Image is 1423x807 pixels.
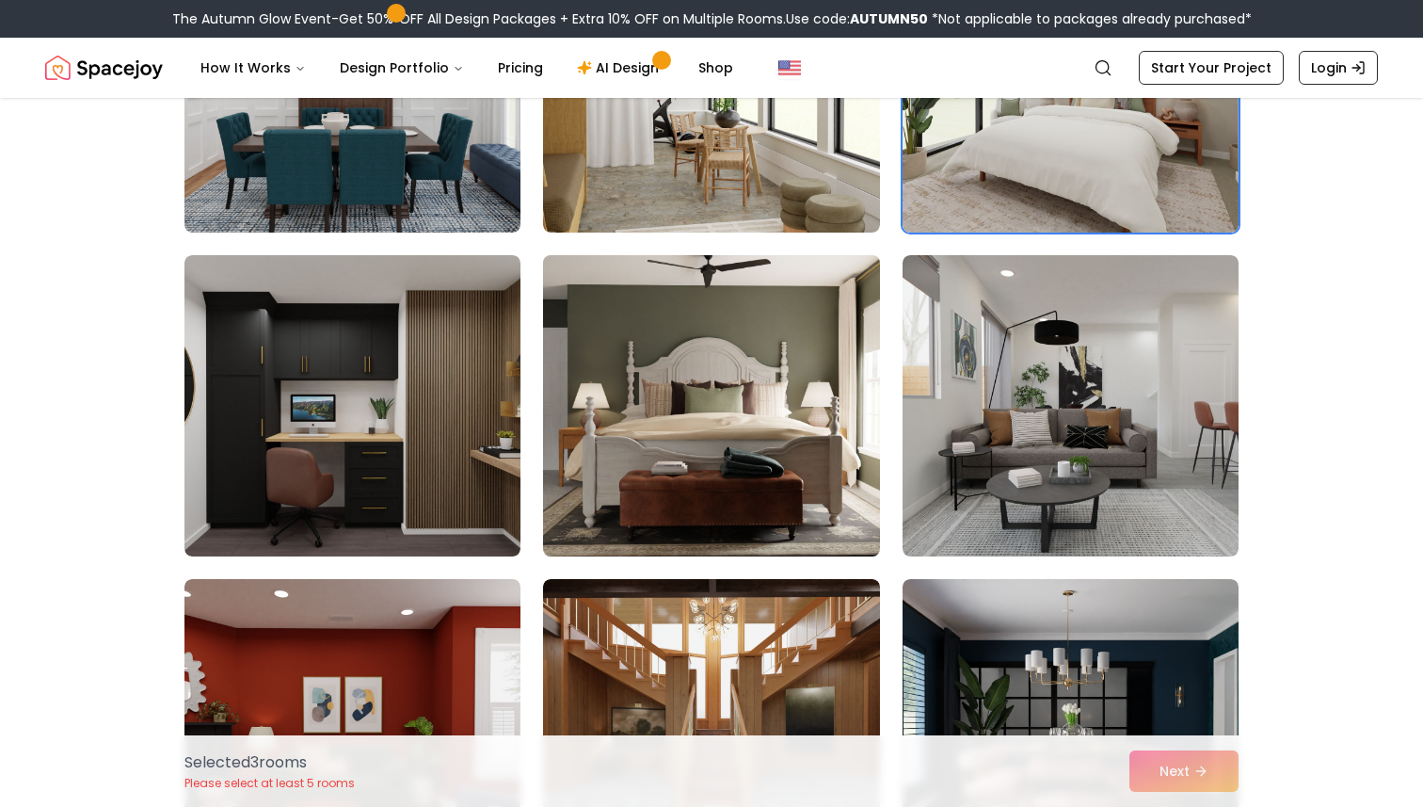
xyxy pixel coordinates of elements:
a: Login [1299,51,1378,85]
a: AI Design [562,49,680,87]
span: Use code: [786,9,928,28]
button: How It Works [185,49,321,87]
nav: Global [45,38,1378,98]
img: Room room-20 [535,248,887,564]
b: AUTUMN50 [850,9,928,28]
a: Shop [683,49,748,87]
nav: Main [185,49,748,87]
a: Spacejoy [45,49,163,87]
p: Selected 3 room s [184,751,355,774]
p: Please select at least 5 rooms [184,776,355,791]
a: Pricing [483,49,558,87]
a: Start Your Project [1139,51,1284,85]
img: United States [778,56,801,79]
img: Room room-19 [184,255,520,557]
img: Spacejoy Logo [45,49,163,87]
div: The Autumn Glow Event-Get 50% OFF All Design Packages + Extra 10% OFF on Multiple Rooms. [172,9,1252,28]
img: Room room-21 [903,255,1239,557]
button: Design Portfolio [325,49,479,87]
span: *Not applicable to packages already purchased* [928,9,1252,28]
